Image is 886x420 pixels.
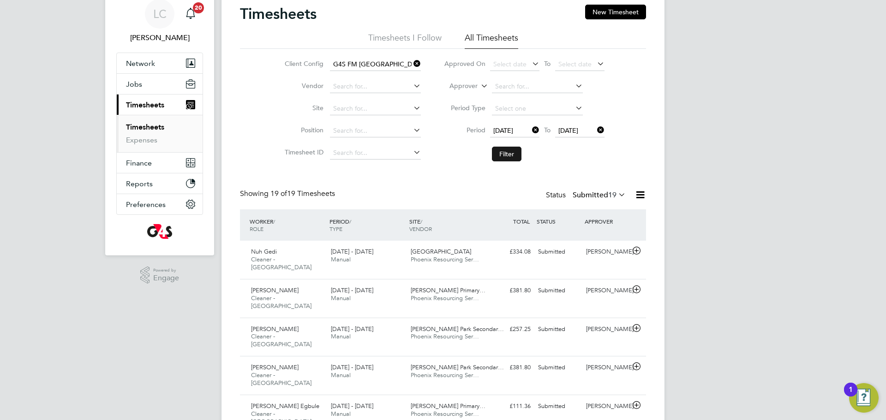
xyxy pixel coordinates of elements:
label: Client Config [282,59,323,68]
label: Period [444,126,485,134]
span: [PERSON_NAME] Primary… [411,286,485,294]
div: Submitted [534,322,582,337]
button: Network [117,53,203,73]
div: [PERSON_NAME] [582,283,630,298]
span: Cleaner - [GEOGRAPHIC_DATA] [251,332,311,348]
div: WORKER [247,213,327,237]
div: SITE [407,213,487,237]
button: Reports [117,173,203,194]
span: Select date [558,60,592,68]
label: Timesheet ID [282,148,323,156]
button: Preferences [117,194,203,214]
input: Search for... [330,58,421,71]
span: [DATE] - [DATE] [331,248,373,255]
div: Submitted [534,283,582,298]
span: TYPE [329,225,342,232]
span: [PERSON_NAME] [251,325,299,333]
img: g4s-logo-retina.png [147,224,172,239]
input: Search for... [330,147,421,160]
span: Manual [331,371,351,379]
span: / [273,218,275,225]
div: £381.80 [486,360,534,375]
span: [DATE] - [DATE] [331,402,373,410]
span: Manual [331,332,351,340]
span: [PERSON_NAME] Primary… [411,402,485,410]
span: Phoenix Resourcing Ser… [411,371,479,379]
h2: Timesheets [240,5,317,23]
div: £257.25 [486,322,534,337]
span: Engage [153,274,179,282]
div: [PERSON_NAME] [582,322,630,337]
button: Finance [117,153,203,173]
div: Showing [240,189,337,199]
span: LC [153,8,167,20]
button: Jobs [117,74,203,94]
span: [DATE] - [DATE] [331,286,373,294]
a: Powered byEngage [140,266,180,284]
span: To [541,58,553,70]
span: [PERSON_NAME] [251,363,299,371]
li: All Timesheets [465,32,518,49]
div: Submitted [534,399,582,414]
label: Position [282,126,323,134]
span: Nuh Gedi [251,248,277,255]
button: New Timesheet [585,5,646,19]
span: Phoenix Resourcing Ser… [411,294,479,302]
span: Select date [493,60,527,68]
a: Go to home page [116,224,203,239]
span: Preferences [126,200,166,209]
span: Phoenix Resourcing Ser… [411,332,479,340]
span: Manual [331,255,351,263]
input: Search for... [330,80,421,93]
span: [DATE] [558,126,578,135]
span: [DATE] - [DATE] [331,325,373,333]
span: Cleaner - [GEOGRAPHIC_DATA] [251,255,311,271]
span: [PERSON_NAME] Egbule [251,402,319,410]
span: To [541,124,553,136]
span: Timesheets [126,101,164,109]
input: Select one [492,102,583,115]
div: [PERSON_NAME] [582,244,630,260]
span: [GEOGRAPHIC_DATA] [411,248,471,255]
span: [PERSON_NAME] Park Secondar… [411,325,504,333]
div: Submitted [534,244,582,260]
button: Open Resource Center, 1 new notification [849,383,879,413]
span: Finance [126,159,152,167]
input: Search for... [492,80,583,93]
a: Timesheets [126,123,164,131]
span: / [349,218,351,225]
div: £334.08 [486,244,534,260]
button: Filter [492,147,521,161]
span: Lilingxi Chen [116,32,203,43]
div: £381.80 [486,283,534,298]
label: Vendor [282,82,323,90]
span: [DATE] [493,126,513,135]
span: [DATE] - [DATE] [331,363,373,371]
div: Submitted [534,360,582,375]
input: Search for... [330,102,421,115]
span: ROLE [250,225,263,232]
span: Manual [331,294,351,302]
span: Network [126,59,155,68]
label: Approver [436,82,478,91]
div: PERIOD [327,213,407,237]
span: Cleaner - [GEOGRAPHIC_DATA] [251,294,311,310]
label: Submitted [573,190,626,200]
span: Powered by [153,266,179,274]
label: Period Type [444,104,485,112]
label: Site [282,104,323,112]
span: Cleaner - [GEOGRAPHIC_DATA] [251,371,311,387]
div: [PERSON_NAME] [582,399,630,414]
a: Expenses [126,136,157,144]
span: Phoenix Resourcing Ser… [411,255,479,263]
button: Timesheets [117,95,203,115]
span: 19 of [270,189,287,198]
li: Timesheets I Follow [368,32,442,49]
span: / [420,218,422,225]
div: STATUS [534,213,582,230]
input: Search for... [330,124,421,137]
div: £111.36 [486,399,534,414]
div: 1 [849,390,853,402]
span: [PERSON_NAME] Park Secondar… [411,363,504,371]
span: [PERSON_NAME] [251,286,299,294]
